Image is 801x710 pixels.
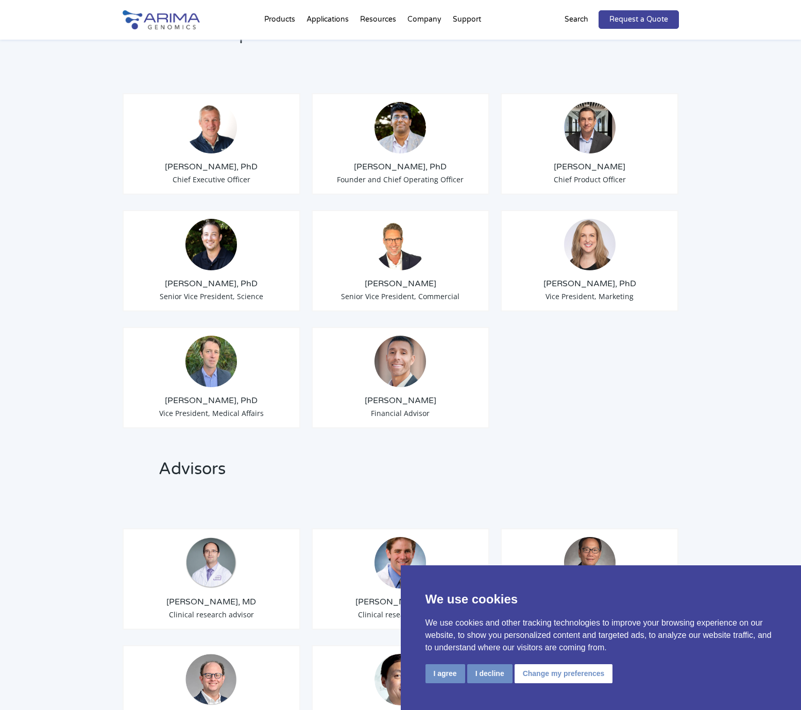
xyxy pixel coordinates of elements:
[159,458,385,489] h2: Advisors
[131,596,292,608] h3: [PERSON_NAME], MD
[341,291,459,301] span: Senior Vice President, Commercial
[131,278,292,289] h3: [PERSON_NAME], PhD
[131,395,292,406] h3: [PERSON_NAME], PhD
[565,13,588,26] p: Search
[185,537,237,588] img: Matija-Snuderl.png
[509,278,670,289] h3: [PERSON_NAME], PhD
[160,291,263,301] span: Senior Vice President, Science
[123,10,200,29] img: Arima-Genomics-logo
[554,175,626,184] span: Chief Product Officer
[320,278,481,289] h3: [PERSON_NAME]
[374,336,426,387] img: A.-Seltser-Headshot.jpeg
[320,161,481,172] h3: [PERSON_NAME], PhD
[173,175,250,184] span: Chief Executive Officer
[185,654,237,705] img: Aaron-Viny_Scientific-Advisory-Board_2.jpg
[564,102,616,153] img: Chris-Roberts.jpg
[374,654,426,705] img: Ellipse-47-3.png
[320,596,481,608] h3: [PERSON_NAME], MD
[546,291,634,301] span: Vice President, Marketing
[515,664,613,683] button: Change my preferences
[467,664,513,683] button: I decline
[425,617,777,654] p: We use cookies and other tracking technologies to improve your browsing experience on our website...
[185,336,237,387] img: 1632501909860.jpeg
[564,537,616,588] img: Ken-Young.jpeg
[564,219,616,270] img: 19364919-cf75-45a2-a608-1b8b29f8b955.jpg
[374,219,426,270] img: David-Duvall-Headshot.jpg
[320,395,481,406] h3: [PERSON_NAME]
[374,102,426,153] img: Sid-Selvaraj_Arima-Genomics.png
[599,10,679,29] a: Request a Quote
[169,610,254,619] span: Clinical research advisor
[159,408,264,418] span: Vice President, Medical Affairs
[358,610,443,619] span: Clinical research advisor
[374,537,426,588] img: Darren-Sigal.jpg
[337,175,464,184] span: Founder and Chief Operating Officer
[425,590,777,609] p: We use cookies
[131,161,292,172] h3: [PERSON_NAME], PhD
[371,408,430,418] span: Financial Advisor
[509,161,670,172] h3: [PERSON_NAME]
[425,664,465,683] button: I agree
[185,219,237,270] img: Anthony-Schmitt_Arima-Genomics.png
[185,102,237,153] img: Tom-Willis.jpg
